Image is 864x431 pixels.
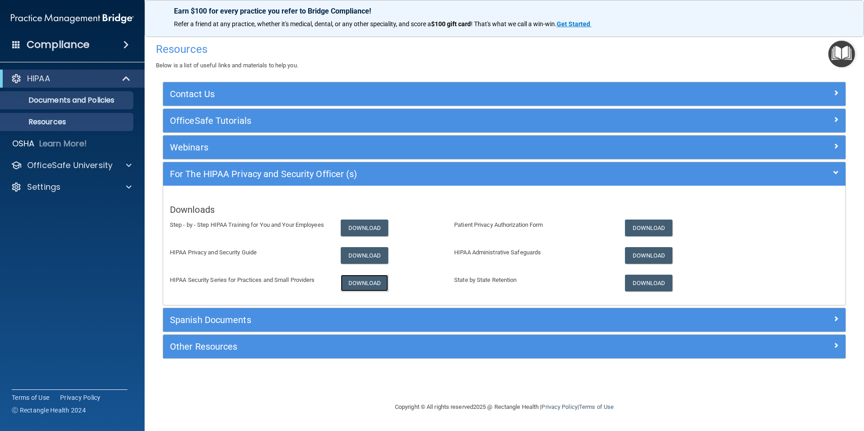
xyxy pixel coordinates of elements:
a: Contact Us [170,87,839,101]
p: Earn $100 for every practice you refer to Bridge Compliance! [174,7,835,15]
p: Resources [6,117,129,126]
a: HIPAA [11,73,131,84]
h5: Spanish Documents [170,315,668,325]
a: OfficeSafe University [11,160,131,171]
a: Download [341,275,389,291]
a: Terms of Use [12,393,49,402]
a: Download [341,247,389,264]
div: Copyright © All rights reserved 2025 @ Rectangle Health | | [339,393,669,422]
span: ! That's what we call a win-win. [471,20,557,28]
p: HIPAA Administrative Safeguards [454,247,611,258]
h5: Downloads [170,205,839,215]
a: Download [625,247,673,264]
a: Download [625,275,673,291]
h5: OfficeSafe Tutorials [170,116,668,126]
strong: Get Started [557,20,590,28]
a: Get Started [557,20,592,28]
p: Settings [27,182,61,192]
h5: Other Resources [170,342,668,351]
p: Step - by - Step HIPAA Training for You and Your Employees [170,220,327,230]
a: Webinars [170,140,839,155]
a: Spanish Documents [170,313,839,327]
a: Terms of Use [579,403,614,410]
p: Learn More! [39,138,87,149]
a: Privacy Policy [60,393,101,402]
img: PMB logo [11,9,134,28]
span: Below is a list of useful links and materials to help you. [156,62,298,69]
h4: Compliance [27,38,89,51]
span: Ⓒ Rectangle Health 2024 [12,406,86,415]
a: Settings [11,182,131,192]
p: Documents and Policies [6,96,129,105]
a: OfficeSafe Tutorials [170,113,839,128]
a: Other Resources [170,339,839,354]
h5: Webinars [170,142,668,152]
h5: Contact Us [170,89,668,99]
p: State by State Retention [454,275,611,286]
p: HIPAA [27,73,50,84]
p: HIPAA Security Series for Practices and Small Providers [170,275,327,286]
a: Download [625,220,673,236]
p: HIPAA Privacy and Security Guide [170,247,327,258]
h4: Resources [156,43,853,55]
a: For The HIPAA Privacy and Security Officer (s) [170,167,839,181]
span: Refer a friend at any practice, whether it's medical, dental, or any other speciality, and score a [174,20,431,28]
p: Patient Privacy Authorization Form [454,220,611,230]
a: Download [341,220,389,236]
p: OSHA [12,138,35,149]
strong: $100 gift card [431,20,471,28]
h5: For The HIPAA Privacy and Security Officer (s) [170,169,668,179]
a: Privacy Policy [541,403,577,410]
p: OfficeSafe University [27,160,113,171]
button: Open Resource Center [828,41,855,67]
